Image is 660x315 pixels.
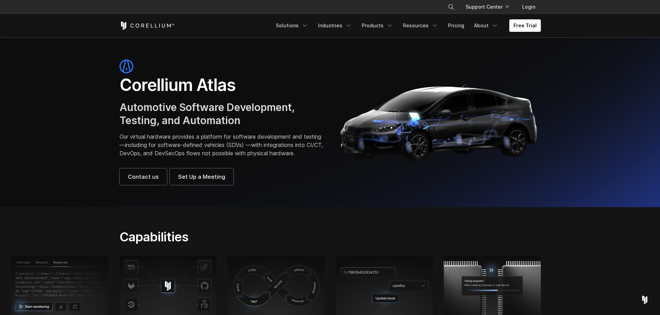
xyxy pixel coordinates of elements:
[170,168,234,185] a: Set Up a Meeting
[120,229,396,244] h2: Capabilities
[358,19,397,32] a: Products
[120,59,133,73] img: atlas-icon
[399,19,442,32] a: Resources
[337,79,541,165] img: Corellium_Hero_Atlas_Header
[439,1,541,13] div: Navigation Menu
[120,75,323,95] h1: Corellium Atlas
[120,21,175,30] a: Corellium Home
[272,19,313,32] a: Solutions
[128,173,159,181] span: Contact us
[120,132,323,157] p: Our virtual hardware provides a platform for software development and testing—including for softw...
[460,1,514,13] a: Support Center
[636,291,653,308] div: Open Intercom Messenger
[272,19,541,32] div: Navigation Menu
[517,1,541,13] a: Login
[120,101,294,127] span: Automotive Software Development, Testing, and Automation
[444,19,468,32] a: Pricing
[470,19,502,32] a: About
[178,173,225,181] span: Set Up a Meeting
[509,19,541,32] a: Free Trial
[445,1,457,13] button: Search
[120,168,167,185] a: Contact us
[314,19,356,32] a: Industries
